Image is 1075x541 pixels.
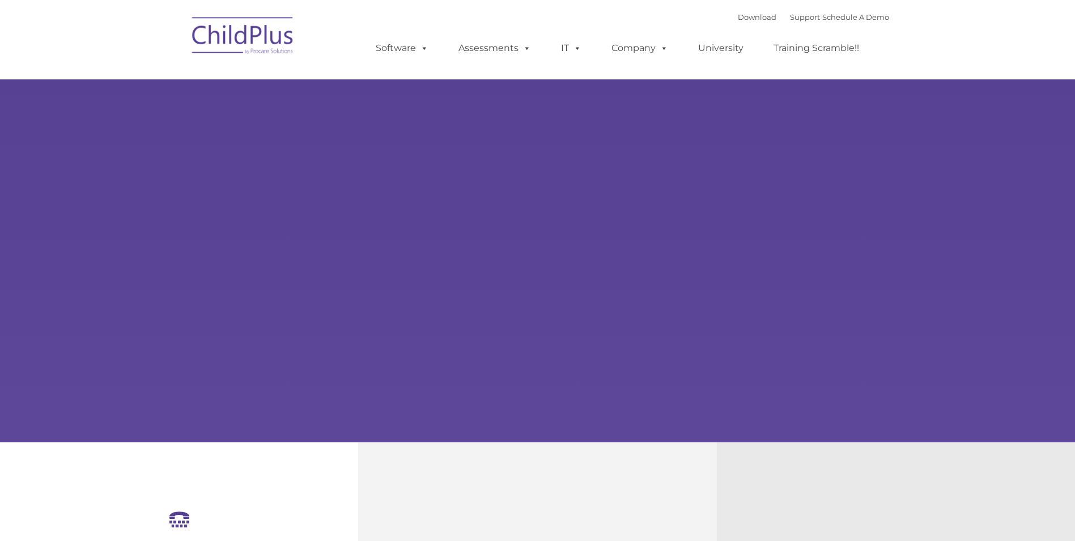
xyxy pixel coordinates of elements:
a: Assessments [447,37,542,60]
a: Software [364,37,440,60]
a: Schedule A Demo [822,12,889,22]
font: | [738,12,889,22]
a: Training Scramble!! [762,37,870,60]
a: University [687,37,755,60]
img: ChildPlus by Procare Solutions [186,9,300,66]
a: Download [738,12,776,22]
a: Support [790,12,820,22]
a: IT [550,37,593,60]
a: Company [600,37,679,60]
